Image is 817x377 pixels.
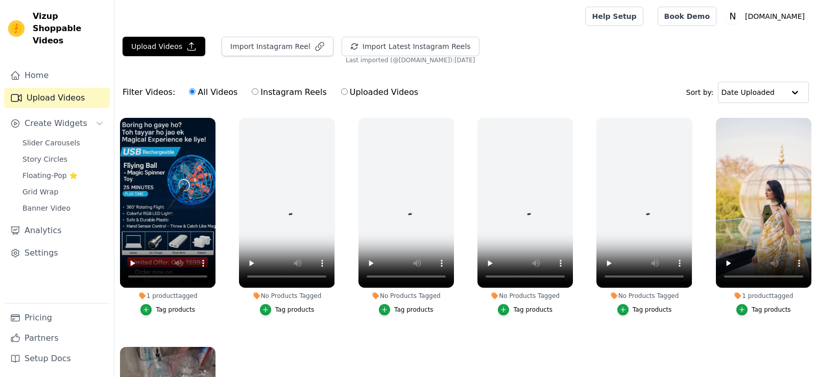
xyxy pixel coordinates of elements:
[736,304,791,315] button: Tag products
[33,10,106,47] span: Vizup Shoppable Videos
[498,304,552,315] button: Tag products
[358,292,454,300] div: No Products Tagged
[4,113,110,134] button: Create Widgets
[596,292,692,300] div: No Products Tagged
[342,37,479,56] button: Import Latest Instagram Reels
[346,56,475,64] span: Last imported (@ [DOMAIN_NAME] ): [DATE]
[260,304,315,315] button: Tag products
[585,7,643,26] a: Help Setup
[222,37,333,56] button: Import Instagram Reel
[633,306,672,314] div: Tag products
[16,136,110,150] a: Slider Carousels
[252,88,258,95] input: Instagram Reels
[725,7,809,26] button: N [DOMAIN_NAME]
[4,308,110,328] a: Pricing
[22,203,70,213] span: Banner Video
[275,306,315,314] div: Tag products
[123,37,205,56] button: Upload Videos
[22,187,58,197] span: Grid Wrap
[4,243,110,263] a: Settings
[513,306,552,314] div: Tag products
[730,11,736,21] text: N
[658,7,716,26] a: Book Demo
[752,306,791,314] div: Tag products
[4,65,110,86] a: Home
[4,220,110,241] a: Analytics
[16,152,110,166] a: Story Circles
[741,7,809,26] p: [DOMAIN_NAME]
[251,86,327,99] label: Instagram Reels
[617,304,672,315] button: Tag products
[123,81,424,104] div: Filter Videos:
[16,185,110,199] a: Grid Wrap
[8,20,25,37] img: Vizup
[686,82,809,103] div: Sort by:
[4,88,110,108] a: Upload Videos
[716,292,811,300] div: 1 product tagged
[4,348,110,369] a: Setup Docs
[16,168,110,183] a: Floating-Pop ⭐
[239,292,334,300] div: No Products Tagged
[156,306,195,314] div: Tag products
[25,117,87,130] span: Create Widgets
[379,304,434,315] button: Tag products
[22,170,78,181] span: Floating-Pop ⭐
[477,292,573,300] div: No Products Tagged
[140,304,195,315] button: Tag products
[188,86,238,99] label: All Videos
[4,328,110,348] a: Partners
[120,292,215,300] div: 1 product tagged
[341,88,348,95] input: Uploaded Videos
[189,88,196,95] input: All Videos
[22,154,67,164] span: Story Circles
[394,306,434,314] div: Tag products
[16,201,110,215] a: Banner Video
[341,86,419,99] label: Uploaded Videos
[22,138,80,148] span: Slider Carousels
